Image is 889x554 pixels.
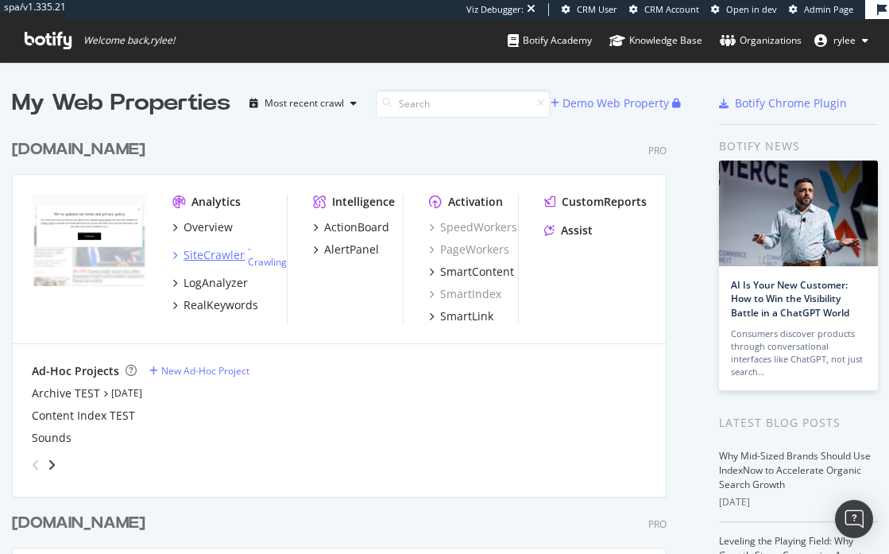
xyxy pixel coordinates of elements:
[428,286,501,302] a: SmartIndex
[609,19,702,62] a: Knowledge Base
[719,495,878,509] div: [DATE]
[32,363,119,379] div: Ad-Hoc Projects
[172,297,258,313] a: RealKeywords
[543,194,646,210] a: CustomReports
[508,33,592,48] div: Botify Academy
[184,297,258,313] div: RealKeywords
[719,414,878,432] div: Latest Blog Posts
[428,242,508,258] a: PageWorkers
[25,452,46,478] div: angle-left
[726,3,777,15] span: Open in dev
[719,449,871,491] a: Why Mid-Sized Brands Should Use IndexNow to Accelerate Organic Search Growth
[12,138,145,161] div: [DOMAIN_NAME]
[508,19,592,62] a: Botify Academy
[324,242,379,258] div: AlertPanel
[439,308,493,324] div: SmartLink
[172,219,233,235] a: Overview
[644,3,699,15] span: CRM Account
[184,247,245,263] div: SiteCrawler
[551,96,672,110] a: Demo Web Property
[543,223,592,238] a: Assist
[184,219,233,235] div: Overview
[12,87,230,119] div: My Web Properties
[428,219,516,235] a: SpeedWorkers
[562,3,617,16] a: CRM User
[629,3,699,16] a: CRM Account
[191,194,241,210] div: Analytics
[248,242,287,269] div: -
[324,219,389,235] div: ActionBoard
[313,219,389,235] a: ActionBoard
[447,194,502,210] div: Activation
[731,278,849,319] a: AI Is Your New Customer: How to Win the Visibility Battle in a ChatGPT World
[172,242,287,269] a: SiteCrawler- Crawling
[835,500,873,538] div: Open Intercom Messenger
[32,194,147,286] img: www.bbc.com
[648,144,667,157] div: Pro
[248,255,287,269] a: Crawling
[562,95,669,111] div: Demo Web Property
[32,408,135,424] a: Content Index TEST
[551,91,672,116] button: Demo Web Property
[609,33,702,48] div: Knowledge Base
[719,95,847,111] a: Botify Chrome Plugin
[802,28,881,53] button: rylee
[12,138,152,161] a: [DOMAIN_NAME]
[83,34,175,47] span: Welcome back, rylee !
[789,3,853,16] a: Admin Page
[833,33,856,47] span: rylee
[439,264,513,280] div: SmartContent
[560,223,592,238] div: Assist
[735,95,847,111] div: Botify Chrome Plugin
[265,99,344,108] div: Most recent crawl
[561,194,646,210] div: CustomReports
[428,308,493,324] a: SmartLink
[12,512,145,535] div: [DOMAIN_NAME]
[12,512,152,535] a: [DOMAIN_NAME]
[46,457,57,473] div: angle-right
[731,327,866,378] div: Consumers discover products through conversational interfaces like ChatGPT, not just search…
[376,90,551,118] input: Search
[313,242,379,258] a: AlertPanel
[32,430,72,446] a: Sounds
[711,3,777,16] a: Open in dev
[428,264,513,280] a: SmartContent
[172,275,248,291] a: LogAnalyzer
[719,138,878,155] div: Botify news
[111,386,142,400] a: [DATE]
[719,161,878,266] img: AI Is Your New Customer: How to Win the Visibility Battle in a ChatGPT World
[648,517,667,531] div: Pro
[161,364,249,378] div: New Ad-Hoc Project
[243,91,363,116] button: Most recent crawl
[466,3,524,16] div: Viz Debugger:
[332,194,395,210] div: Intelligence
[149,364,249,378] a: New Ad-Hoc Project
[184,275,248,291] div: LogAnalyzer
[720,19,802,62] a: Organizations
[577,3,617,15] span: CRM User
[32,385,100,401] a: Archive TEST
[720,33,802,48] div: Organizations
[804,3,853,15] span: Admin Page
